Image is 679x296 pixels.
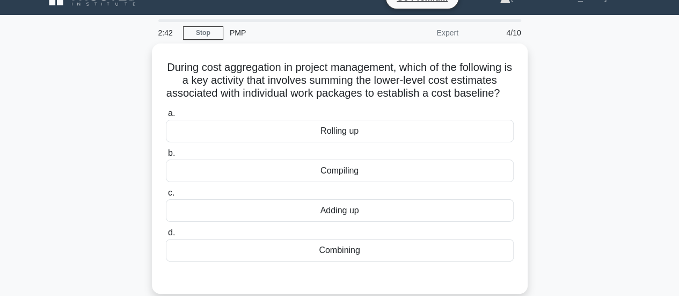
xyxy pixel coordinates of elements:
div: Combining [166,239,514,262]
div: PMP [223,22,371,44]
a: Stop [183,26,223,40]
span: d. [168,228,175,237]
span: b. [168,148,175,157]
h5: During cost aggregation in project management, which of the following is a key activity that invo... [165,61,515,100]
div: 2:42 [152,22,183,44]
div: Expert [371,22,465,44]
div: Compiling [166,160,514,182]
div: 4/10 [465,22,528,44]
span: c. [168,188,174,197]
div: Rolling up [166,120,514,142]
div: Adding up [166,199,514,222]
span: a. [168,109,175,118]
